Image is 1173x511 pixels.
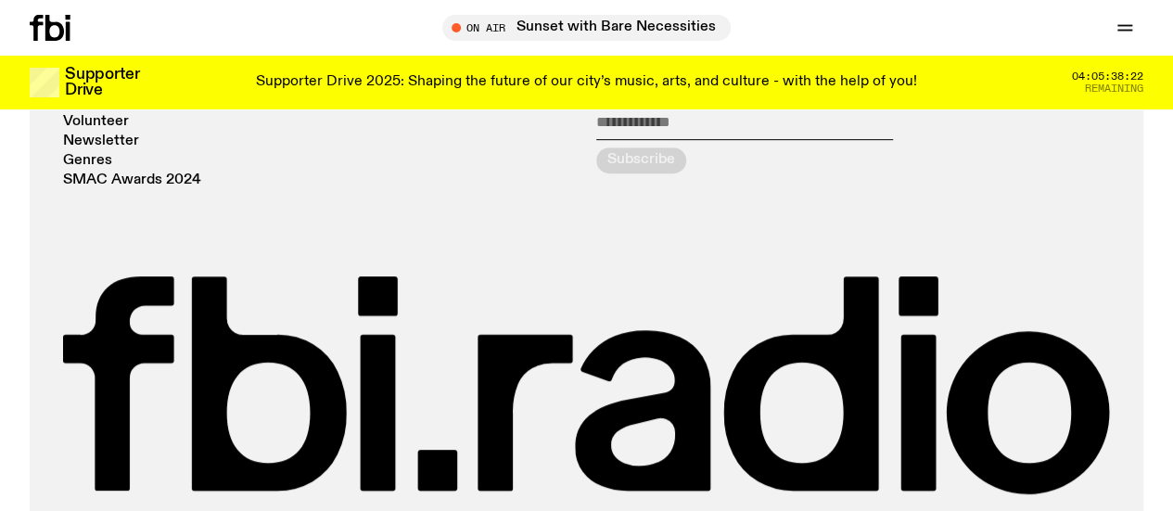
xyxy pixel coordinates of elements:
[596,147,686,173] button: Subscribe
[1072,71,1143,82] span: 04:05:38:22
[63,115,129,129] a: Volunteer
[63,154,112,168] a: Genres
[63,173,201,187] a: SMAC Awards 2024
[442,15,731,41] button: On AirSunset with Bare Necessities
[1085,83,1143,94] span: Remaining
[256,74,917,91] p: Supporter Drive 2025: Shaping the future of our city’s music, arts, and culture - with the help o...
[65,67,139,98] h3: Supporter Drive
[63,134,139,148] a: Newsletter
